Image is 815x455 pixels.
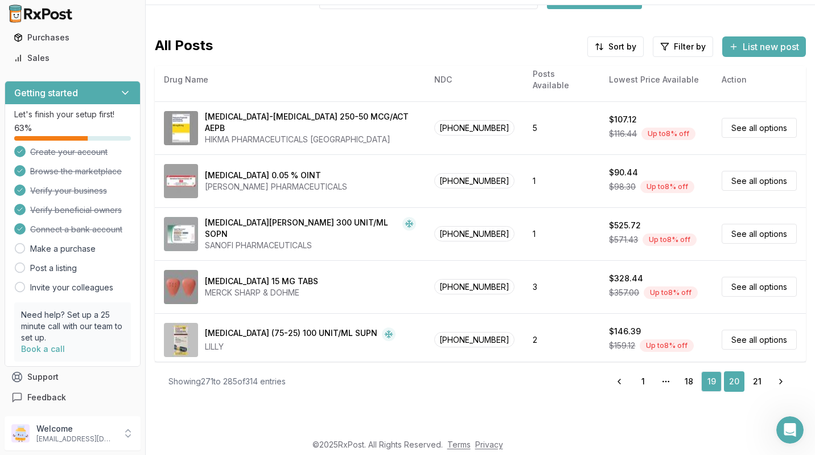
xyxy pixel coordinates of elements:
[5,49,141,67] button: Sales
[5,367,141,387] button: Support
[776,416,804,444] iframe: Intercom live chat
[425,66,524,93] th: NDC
[609,234,638,245] span: $571.43
[30,243,96,255] a: Make a purchase
[722,277,797,297] a: See all options
[155,36,213,57] span: All Posts
[30,166,122,177] span: Browse the marketplace
[609,114,637,125] div: $107.12
[205,276,318,287] div: [MEDICAL_DATA] 15 MG TABS
[164,323,198,357] img: HumaLOG Mix 75/25 KwikPen (75-25) 100 UNIT/ML SUPN
[164,111,198,145] img: Fluticasone-Salmeterol 250-50 MCG/ACT AEPB
[21,344,65,354] a: Book a call
[641,128,695,140] div: Up to 8 % off
[609,167,638,178] div: $90.44
[434,173,514,188] span: [PHONE_NUMBER]
[747,371,767,392] a: 21
[722,36,806,57] button: List new post
[36,434,116,444] p: [EMAIL_ADDRESS][DOMAIN_NAME]
[633,371,653,392] a: 1
[722,224,797,244] a: See all options
[30,204,122,216] span: Verify beneficial owners
[205,341,396,352] div: LILLY
[524,260,600,313] td: 3
[608,371,792,392] nav: pagination
[609,220,641,231] div: $525.72
[155,66,425,93] th: Drug Name
[27,392,66,403] span: Feedback
[30,224,122,235] span: Connect a bank account
[640,181,694,193] div: Up to 8 % off
[724,371,744,392] a: 20
[524,101,600,154] td: 5
[713,66,806,93] th: Action
[722,171,797,191] a: See all options
[30,185,107,196] span: Verify your business
[21,309,124,343] p: Need help? Set up a 25 minute call with our team to set up.
[5,28,141,47] button: Purchases
[701,371,722,392] a: 19
[653,36,713,57] button: Filter by
[609,340,635,351] span: $159.12
[609,181,636,192] span: $98.30
[524,66,600,93] th: Posts Available
[643,233,697,246] div: Up to 8 % off
[640,339,694,352] div: Up to 8 % off
[608,41,636,52] span: Sort by
[609,128,637,140] span: $116.44
[205,240,416,251] div: SANOFI PHARMACEUTICALS
[434,332,514,347] span: [PHONE_NUMBER]
[524,207,600,260] td: 1
[722,330,797,350] a: See all options
[14,32,131,43] div: Purchases
[14,86,78,100] h3: Getting started
[644,286,698,299] div: Up to 8 % off
[164,270,198,304] img: Steglatro 15 MG TABS
[30,146,108,158] span: Create your account
[722,42,806,54] a: List new post
[434,120,514,136] span: [PHONE_NUMBER]
[587,36,644,57] button: Sort by
[14,52,131,64] div: Sales
[609,326,641,337] div: $146.39
[609,273,643,284] div: $328.44
[600,66,713,93] th: Lowest Price Available
[722,118,797,138] a: See all options
[205,217,398,240] div: [MEDICAL_DATA][PERSON_NAME] 300 UNIT/ML SOPN
[524,154,600,207] td: 1
[678,371,699,392] a: 18
[164,217,198,251] img: Toujeo Max SoloStar 300 UNIT/ML SOPN
[11,424,30,442] img: User avatar
[205,111,416,134] div: [MEDICAL_DATA]-[MEDICAL_DATA] 250-50 MCG/ACT AEPB
[769,371,792,392] a: Go to next page
[434,279,514,294] span: [PHONE_NUMBER]
[5,387,141,408] button: Feedback
[30,282,113,293] a: Invite your colleagues
[447,440,471,449] a: Terms
[5,5,77,23] img: RxPost Logo
[524,313,600,366] td: 2
[434,226,514,241] span: [PHONE_NUMBER]
[30,263,77,274] a: Post a listing
[9,48,136,68] a: Sales
[36,423,116,434] p: Welcome
[168,376,286,387] div: Showing 271 to 285 of 314 entries
[205,134,416,145] div: HIKMA PHARMACEUTICALS [GEOGRAPHIC_DATA]
[608,371,631,392] a: Go to previous page
[9,27,136,48] a: Purchases
[743,40,799,54] span: List new post
[14,109,131,120] p: Let's finish your setup first!
[205,170,321,181] div: [MEDICAL_DATA] 0.05 % OINT
[609,287,639,298] span: $357.00
[205,181,347,192] div: [PERSON_NAME] PHARMACEUTICALS
[205,327,377,341] div: [MEDICAL_DATA] (75-25) 100 UNIT/ML SUPN
[14,122,32,134] span: 63 %
[475,440,503,449] a: Privacy
[164,164,198,198] img: Betamethasone Dipropionate 0.05 % OINT
[674,41,706,52] span: Filter by
[205,287,318,298] div: MERCK SHARP & DOHME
